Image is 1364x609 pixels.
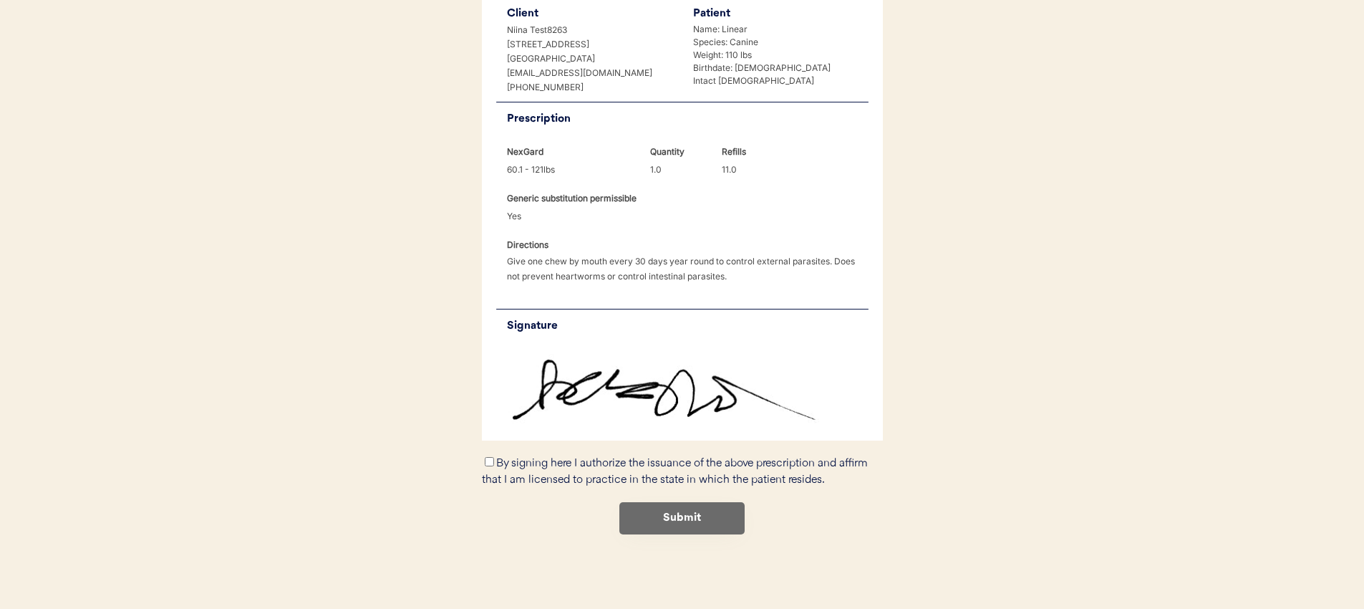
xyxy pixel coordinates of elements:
[693,23,861,87] div: Name: Linear Species: Canine Weight: 110 lbs Birthdate: [DEMOGRAPHIC_DATA] Intact [DEMOGRAPHIC_DATA]
[507,317,869,335] div: Signature
[507,254,869,284] div: Give one chew by mouth every 30 days year round to control external parasites. Does not prevent h...
[507,81,675,94] div: [PHONE_NUMBER]
[693,4,861,23] div: Patient
[507,67,675,80] div: [EMAIL_ADDRESS][DOMAIN_NAME]
[507,24,675,37] div: Niina Test8263
[507,38,675,51] div: [STREET_ADDRESS]
[507,237,568,252] div: Directions
[722,144,783,159] div: Refills
[482,458,868,486] label: By signing here I authorize the issuance of the above prescription and affirm that I am licensed ...
[650,144,711,159] div: Quantity
[507,208,568,224] div: Yes
[507,110,869,128] div: Prescription
[507,4,675,23] div: Client
[507,162,639,177] div: 60.1 - 121lbs
[619,502,745,534] button: Submit
[496,342,869,426] img: https%3A%2F%2Fb1fdecc9f5d32684efbb068259a22d3b.cdn.bubble.io%2Ff1759438869164x514661230416614900%...
[507,191,637,206] div: Generic substitution permissible
[507,146,543,157] strong: NexGard
[722,162,783,177] div: 11.0
[650,162,711,177] div: 1.0
[507,52,675,65] div: [GEOGRAPHIC_DATA]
